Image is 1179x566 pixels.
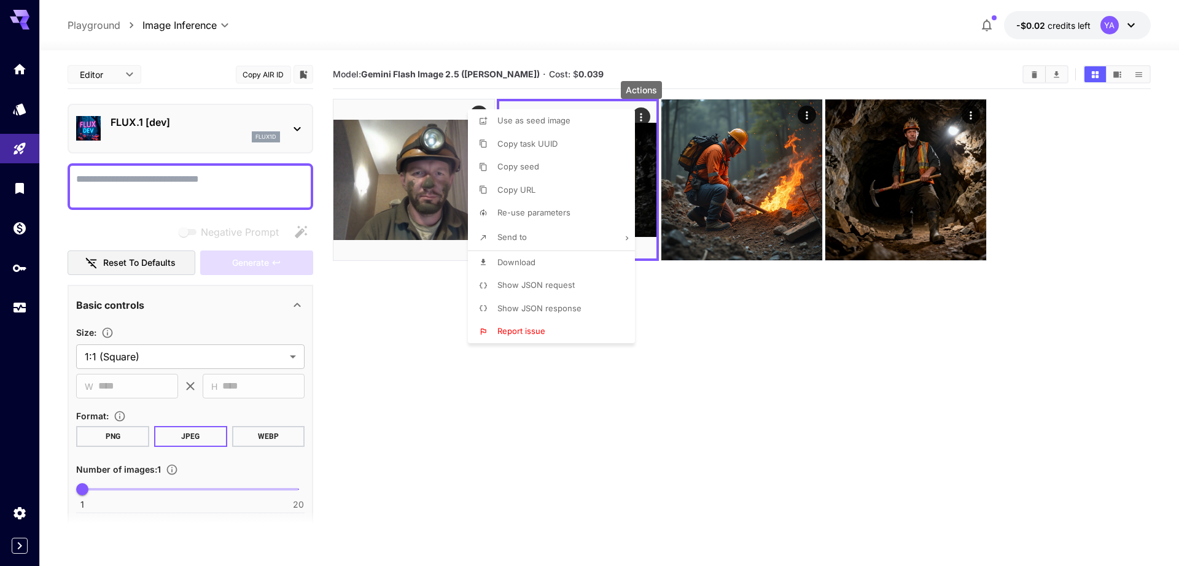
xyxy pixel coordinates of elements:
[497,207,570,217] span: Re-use parameters
[497,139,558,149] span: Copy task UUID
[497,280,575,290] span: Show JSON request
[497,115,570,125] span: Use as seed image
[621,81,662,99] div: Actions
[497,326,545,336] span: Report issue
[497,232,527,242] span: Send to
[497,257,535,267] span: Download
[497,161,539,171] span: Copy seed
[497,185,535,195] span: Copy URL
[497,303,582,313] span: Show JSON response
